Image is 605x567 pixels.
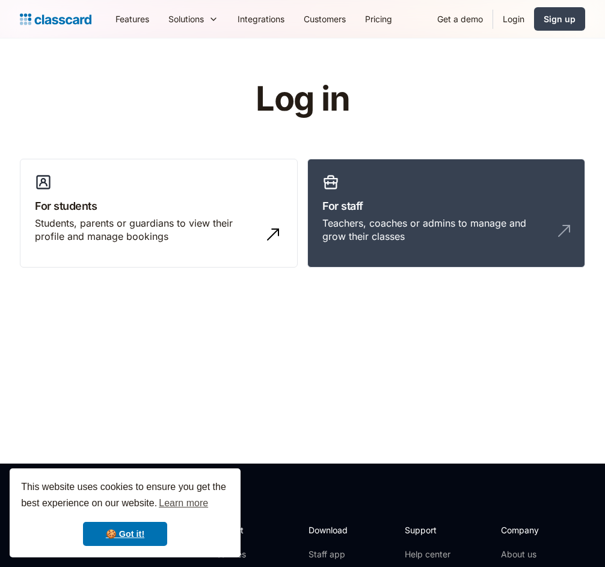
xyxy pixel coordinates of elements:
div: Solutions [168,13,204,25]
a: Sign up [534,7,585,31]
a: dismiss cookie message [83,522,167,546]
div: Students, parents or guardians to view their profile and manage bookings [35,216,259,244]
a: Features [212,548,277,560]
div: Solutions [159,5,228,32]
div: Sign up [544,13,576,25]
a: Staff app [309,548,358,560]
h2: Support [405,524,453,536]
h2: Company [501,524,581,536]
a: Get a demo [428,5,493,32]
h2: Download [309,524,358,536]
h2: Product [212,524,277,536]
a: Help center [405,548,453,560]
a: About us [501,548,581,560]
a: Pricing [355,5,402,32]
a: Logo [20,11,91,28]
h3: For staff [322,198,570,214]
a: Login [493,5,534,32]
a: Features [106,5,159,32]
div: Teachers, coaches or admins to manage and grow their classes [322,216,546,244]
a: learn more about cookies [157,494,210,512]
div: cookieconsent [10,468,241,557]
h3: For students [35,198,283,214]
a: For staffTeachers, coaches or admins to manage and grow their classes [307,159,585,268]
span: This website uses cookies to ensure you get the best experience on our website. [21,480,229,512]
a: Integrations [228,5,294,32]
a: Customers [294,5,355,32]
a: For studentsStudents, parents or guardians to view their profile and manage bookings [20,159,298,268]
h1: Log in [112,81,494,118]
